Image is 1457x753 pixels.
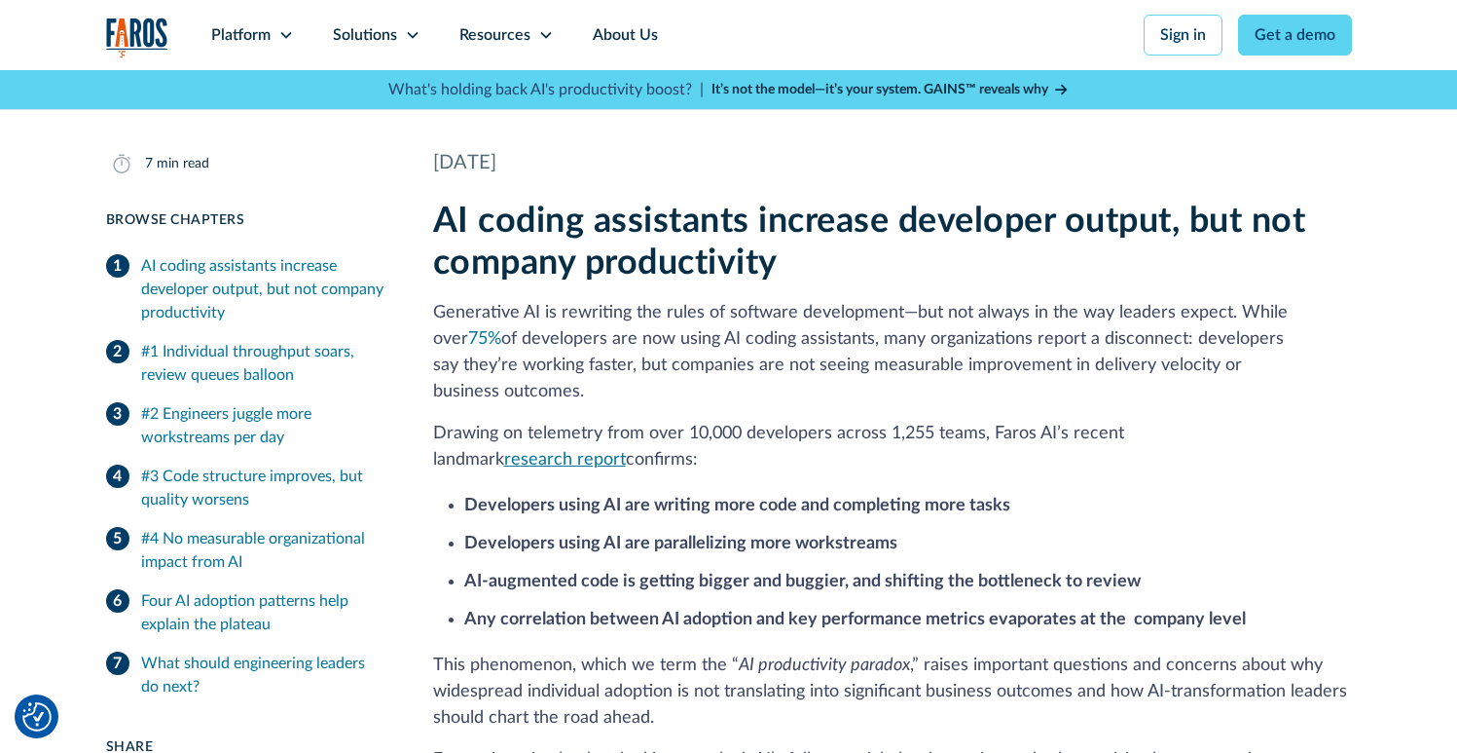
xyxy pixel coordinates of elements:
[433,201,1352,284] h2: AI coding assistants increase developer output, but not company productivity
[433,300,1352,405] p: Generative AI is rewriting the rules of software development—but not always in the way leaders ex...
[141,340,386,387] div: #1 Individual throughput soars, review queues balloon
[739,657,910,674] em: AI productivity paradox
[106,18,168,57] a: home
[388,78,704,101] p: What's holding back AI's productivity boost? |
[464,611,1246,628] strong: Any correlation between AI adoption and key performance metrics evaporates at the company level
[141,402,386,449] div: #2 Engineers juggle more workstreams per day
[504,451,626,469] a: research report
[141,254,386,324] div: AI coding assistants increase developer output, but not company productivity
[157,154,209,174] div: min read
[106,332,386,395] a: #1 Individual throughput soars, review queues balloon
[106,18,168,57] img: Logo of the analytics and reporting company Faros.
[22,702,52,732] img: Revisit consent button
[141,465,386,511] div: #3 Code structure improves, but quality worsens
[711,83,1048,96] strong: It’s not the model—it’s your system. GAINS™ reveals why
[333,23,397,47] div: Solutions
[106,246,386,332] a: AI coding assistants increase developer output, but not company productivity
[106,210,386,231] div: Browse Chapters
[106,395,386,457] a: #2 Engineers juggle more workstreams per day
[464,573,1141,590] strong: AI-augmented code is getting bigger and buggier, and shifting the bottleneck to review
[464,535,897,552] strong: Developers using AI are parallelizing more workstreams
[106,582,386,644] a: Four AI adoption patterns help explain the plateau
[145,154,153,174] div: 7
[141,589,386,636] div: Four AI adoption patterns help explain the plateau
[464,497,1010,514] strong: Developers using AI are writing more code and completing more tasks
[459,23,530,47] div: Resources
[106,644,386,706] a: What should engineering leaders do next?
[433,148,1352,177] div: [DATE]
[1238,15,1352,56] a: Get a demo
[711,80,1070,100] a: It’s not the model—it’s your system. GAINS™ reveals why
[1144,15,1222,56] a: Sign in
[211,23,271,47] div: Platform
[106,519,386,582] a: #4 No measurable organizational impact from AI
[433,653,1352,732] p: This phenomenon, which we term the “ ,” raises important questions and concerns about why widespr...
[141,652,386,698] div: What should engineering leaders do next?
[468,330,501,348] a: 75%
[22,702,52,732] button: Cookie Settings
[141,527,386,574] div: #4 No measurable organizational impact from AI
[433,421,1352,473] p: Drawing on telemetry from over 10,000 developers across 1,255 teams, Faros AI’s recent landmark c...
[106,457,386,519] a: #3 Code structure improves, but quality worsens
